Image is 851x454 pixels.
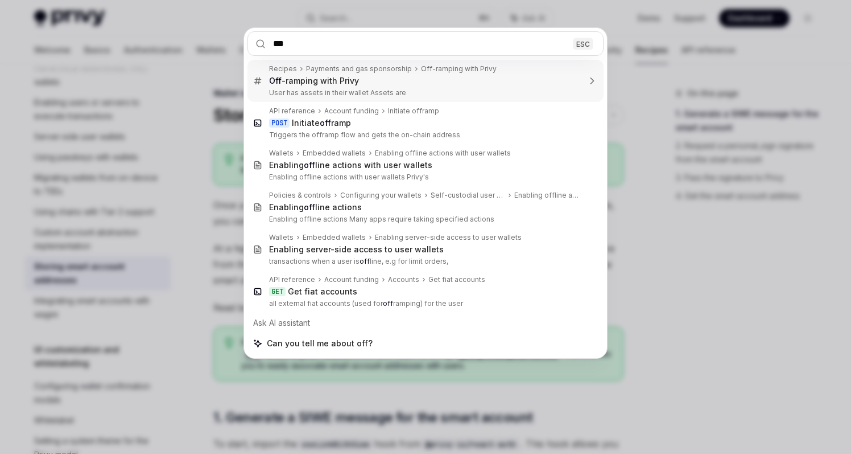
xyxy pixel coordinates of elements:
div: Enabling line actions with user wallets [269,160,432,170]
p: all external fiat accounts (used for ramping) for the user [269,299,580,308]
div: Get fiat accounts [288,287,357,297]
p: Triggers the offramp flow and gets the on-chain address [269,130,580,140]
p: Enabling offline actions Many apps require taking specified actions [269,215,580,224]
b: Off [269,76,282,85]
div: Off-ramping with Privy [421,64,497,73]
div: Get fiat accounts [428,275,485,284]
div: -ramping with Privy [269,76,359,86]
b: off [383,299,393,308]
div: Policies & controls [269,191,331,200]
b: off [304,202,315,212]
div: Wallets [269,233,294,242]
div: Ask AI assistant [247,313,604,333]
div: Configuring your wallets [340,191,422,200]
div: API reference [269,275,315,284]
b: off [320,118,331,128]
div: Recipes [269,64,297,73]
span: Can you tell me about off? [267,338,373,349]
div: GET [269,287,286,296]
div: Embedded wallets [303,149,366,158]
div: Initiate offramp [388,107,439,116]
div: API reference [269,107,315,116]
div: Enabling offline actions [514,191,580,200]
b: off [304,160,315,170]
div: Account funding [324,107,379,116]
div: Payments and gas sponsorship [306,64,412,73]
div: Enabling line actions [269,202,362,212]
div: Wallets [269,149,294,158]
div: Accounts [388,275,419,284]
p: Enabling offline actions with user wallets Privy's [269,173,580,182]
div: Enabling offline actions with user wallets [375,149,511,158]
p: User has assets in their wallet Assets are [269,88,580,97]
div: Enabling server-side access to user wallets [375,233,522,242]
div: ESC [573,38,593,50]
div: Account funding [324,275,379,284]
b: off [360,257,370,265]
div: Self-custodial user wallets [431,191,505,200]
div: Initiate ramp [292,118,351,128]
p: transactions when a user is line, e.g for limit orders, [269,257,580,266]
div: Embedded wallets [303,233,366,242]
div: POST [269,118,290,128]
div: Enabling server-side access to user wallets [269,244,444,255]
